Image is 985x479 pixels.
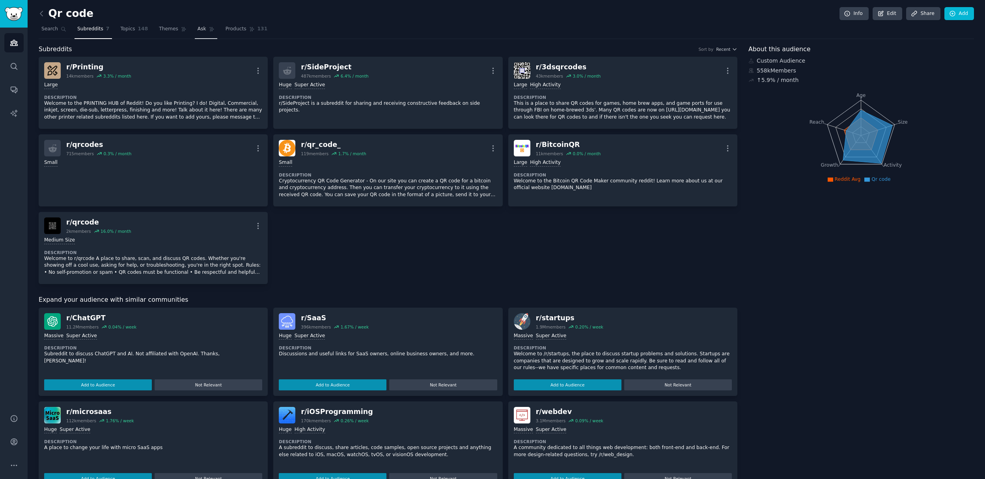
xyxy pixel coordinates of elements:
img: ChatGPT [44,313,61,330]
a: Add [944,7,974,20]
a: Info [839,7,869,20]
div: 14k members [66,73,93,79]
div: r/ SaaS [301,313,369,323]
div: r/ microsaas [66,407,134,417]
p: A community dedicated to all things web development: both front-end and back-end. For more design... [514,444,732,458]
button: Add to Audience [44,379,152,390]
p: Welcome to the PRINTING HUB of Reddit! Do you like Printing? I do! Digital, Commercial, inkjet, s... [44,100,262,121]
img: webdev [514,407,530,423]
a: Edit [873,7,902,20]
span: 7 [106,26,110,33]
a: r/SideProject487kmembers6.4% / monthHugeSuper ActiveDescriptionr/SideProject is a subreddit for s... [273,57,502,129]
div: r/ startups [536,313,603,323]
span: Reddit Avg [835,176,861,182]
span: Subreddits [77,26,103,33]
dt: Description [514,95,732,100]
a: Themes [156,23,189,39]
span: 131 [257,26,268,33]
div: r/ qrcode [66,217,131,227]
div: 3.3 % / month [103,73,131,79]
div: Large [514,82,527,89]
img: qrcode [44,217,61,234]
p: Welcome to the Bitcoin QR Code Maker community reddit! Learn more about us at our official websit... [514,178,732,191]
span: Topics [120,26,135,33]
dt: Description [514,172,732,178]
div: 0.0 % / month [573,151,601,156]
p: Welcome to r/qrcode A place to share, scan, and discuss QR codes. Whether you're showing off a co... [44,255,262,276]
a: Topics148 [118,23,151,39]
div: Huge [279,332,291,340]
img: iOSProgramming [279,407,295,423]
p: Discussions and useful links for SaaS owners, online business owners, and more. [279,351,497,358]
div: 0.3 % / month [103,151,131,156]
span: Ask [198,26,206,33]
div: r/ Printing [66,62,131,72]
div: 0.26 % / week [341,418,369,423]
div: High Activity [530,82,561,89]
div: Super Active [536,332,567,340]
img: BitcoinQR [514,140,530,156]
img: microsaas [44,407,61,423]
button: Add to Audience [514,379,621,390]
tspan: Growth [821,162,838,168]
dt: Description [44,95,262,100]
span: 148 [138,26,148,33]
span: Search [41,26,58,33]
div: r/ BitcoinQR [536,140,601,150]
dt: Description [279,172,497,178]
div: Super Active [60,426,90,434]
div: r/ iOSProgramming [301,407,373,417]
p: A place to change your life with micro SaaS apps [44,444,262,451]
div: Custom Audience [748,57,974,65]
div: r/ SideProject [301,62,368,72]
div: 396k members [301,324,331,330]
a: Printingr/Printing14kmembers3.3% / monthLargeDescriptionWelcome to the PRINTING HUB of Reddit! Do... [39,57,268,129]
div: 0.20 % / week [575,324,603,330]
a: Search [39,23,69,39]
a: r/qrcodes715members0.3% / monthSmall [39,134,268,206]
div: r/ webdev [536,407,603,417]
dt: Description [514,345,732,351]
div: Super Active [66,332,97,340]
tspan: Activity [884,162,902,168]
tspan: Age [856,93,866,98]
span: Themes [159,26,178,33]
dt: Description [279,345,497,351]
img: SaaS [279,313,295,330]
div: 11k members [536,151,563,156]
tspan: Size [898,119,908,124]
div: Large [44,82,58,89]
a: qr_code_r/qr_code_119members1.7% / monthSmallDescriptionCryptocurrency QR Code Generator - On our... [273,134,502,206]
img: GummySearch logo [5,7,23,21]
a: Subreddits7 [75,23,112,39]
span: Recent [716,46,730,52]
span: About this audience [748,45,810,54]
button: Add to Audience [279,379,386,390]
p: This is a place to share QR codes for games, home brew apps, and game ports for use through FBI o... [514,100,732,121]
p: r/SideProject is a subreddit for sharing and receiving constructive feedback on side projects. [279,100,497,114]
img: qr_code_ [279,140,295,156]
div: 487k members [301,73,331,79]
a: qrcoder/qrcode2kmembers16.0% / monthMedium SizeDescriptionWelcome to r/qrcode A place to share, s... [39,212,268,284]
span: Subreddits [39,45,72,54]
div: Huge [279,82,291,89]
div: 1.9M members [536,324,566,330]
div: 170k members [301,418,331,423]
div: Sort by [698,46,713,52]
div: 16.0 % / month [101,228,131,234]
div: High Activity [530,159,561,167]
div: Massive [514,426,533,434]
dt: Description [44,439,262,444]
dt: Description [279,439,497,444]
div: 1.67 % / week [341,324,369,330]
div: Large [514,159,527,167]
dt: Description [514,439,732,444]
div: Huge [279,426,291,434]
a: 3dsqrcodesr/3dsqrcodes43kmembers3.0% / monthLargeHigh ActivityDescriptionThis is a place to share... [508,57,737,129]
div: 1.7 % / month [338,151,366,156]
p: Subreddit to discuss ChatGPT and AI. Not affiliated with OpenAI. Thanks, [PERSON_NAME]! [44,351,262,364]
dt: Description [44,345,262,351]
p: Cryptocurrency QR Code Generator - On our site you can create a QR code for a bitcoin and cryptoc... [279,178,497,199]
a: Products131 [223,23,270,39]
div: r/ qr_code_ [301,140,366,150]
